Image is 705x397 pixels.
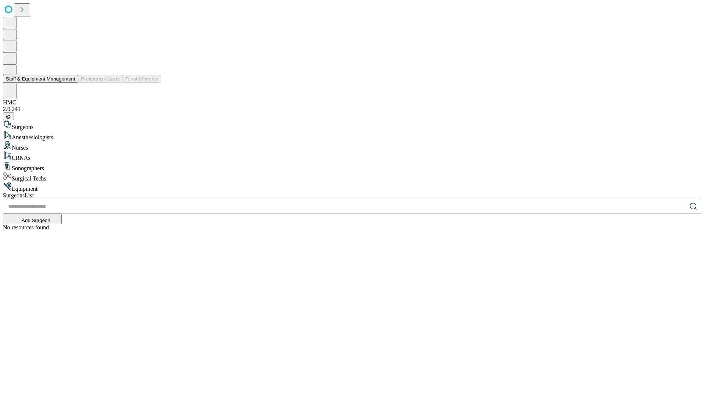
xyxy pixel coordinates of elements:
[3,99,702,106] div: HMC
[3,172,702,182] div: Surgical Techs
[122,75,161,83] button: Tenant Params
[3,214,62,224] button: Add Surgeon
[3,161,702,172] div: Sonographers
[3,192,702,199] div: Surgeons List
[3,75,78,83] button: Staff & Equipment Management
[3,182,702,192] div: Equipment
[3,106,702,112] div: 2.0.241
[3,141,702,151] div: Nurses
[22,218,50,223] span: Add Surgeon
[3,112,14,120] button: @
[3,151,702,161] div: CRNAs
[6,114,11,119] span: @
[3,120,702,130] div: Surgeons
[3,130,702,141] div: Anesthesiologists
[3,224,702,231] div: No resources found
[78,75,122,83] button: Preference Cards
